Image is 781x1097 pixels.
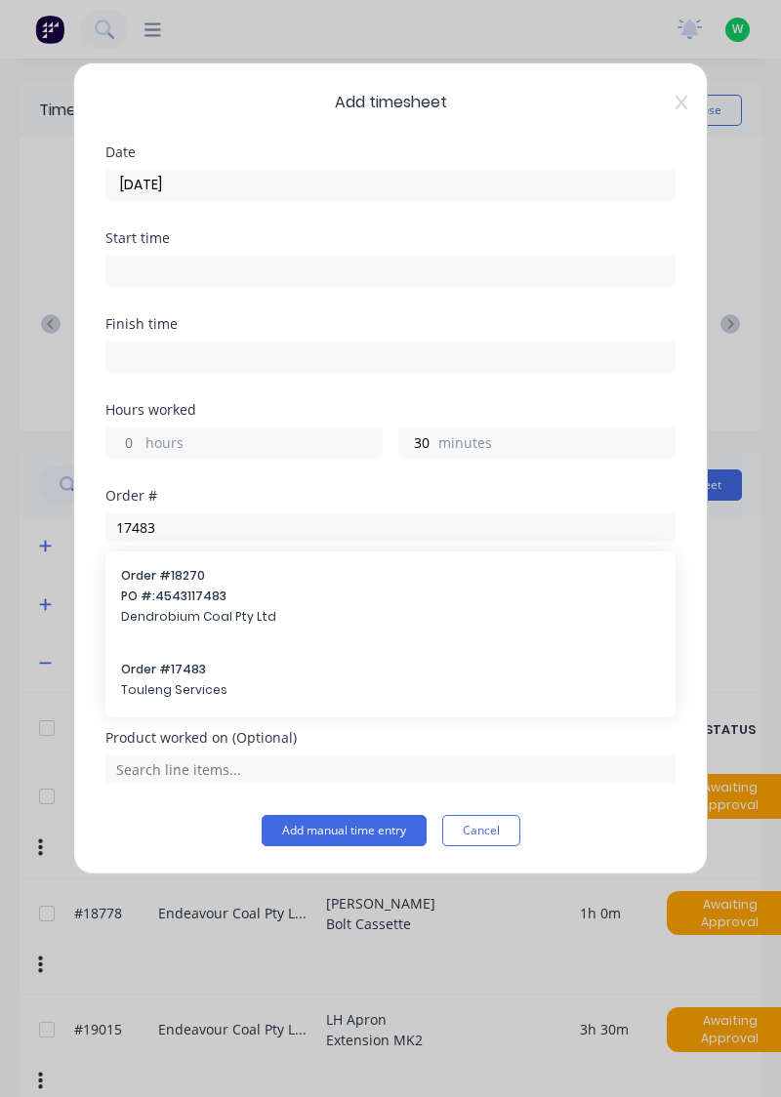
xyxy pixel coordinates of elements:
[121,567,660,585] span: Order # 18270
[105,317,676,331] div: Finish time
[105,145,676,159] div: Date
[121,588,660,605] span: PO #: 4543117483
[262,815,427,846] button: Add manual time entry
[105,489,676,503] div: Order #
[105,231,676,245] div: Start time
[105,754,676,784] input: Search line items...
[105,403,676,417] div: Hours worked
[442,815,520,846] button: Cancel
[106,427,141,457] input: 0
[121,661,660,678] span: Order # 17483
[105,91,676,114] span: Add timesheet
[438,432,675,457] label: minutes
[121,681,660,699] span: Touleng Services
[399,427,433,457] input: 0
[105,512,676,542] input: Search order number...
[145,432,382,457] label: hours
[121,608,660,626] span: Dendrobium Coal Pty Ltd
[105,731,676,745] div: Product worked on (Optional)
